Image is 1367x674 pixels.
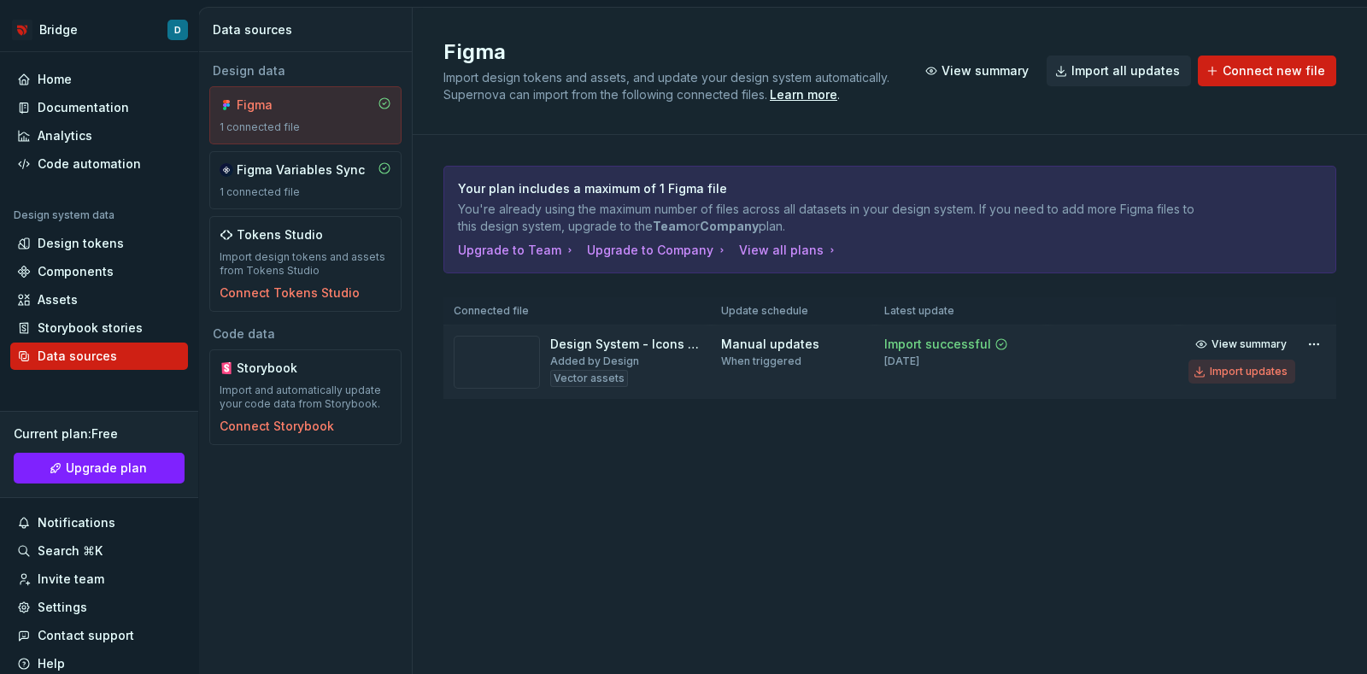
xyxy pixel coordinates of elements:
[458,201,1202,235] p: You're already using the maximum number of files across all datasets in your design system. If yo...
[38,99,129,116] div: Documentation
[237,161,365,179] div: Figma Variables Sync
[12,20,32,40] img: 3f850d6b-8361-4b34-8a82-b945b4d8a89b.png
[1047,56,1191,86] button: Import all updates
[653,219,688,233] b: Team
[209,151,402,209] a: Figma Variables Sync1 connected file
[1210,365,1288,378] div: Import updates
[220,185,391,199] div: 1 connected file
[1071,62,1180,79] span: Import all updates
[458,242,577,259] button: Upgrade to Team
[38,155,141,173] div: Code automation
[209,349,402,445] a: StorybookImport and automatically update your code data from Storybook.Connect Storybook
[767,89,840,102] span: .
[209,216,402,312] a: Tokens StudioImport design tokens and assets from Tokens StudioConnect Tokens Studio
[237,226,323,243] div: Tokens Studio
[14,453,185,484] a: Upgrade plan
[770,86,837,103] a: Learn more
[884,336,991,353] div: Import successful
[209,325,402,343] div: Code data
[10,150,188,178] a: Code automation
[10,286,188,314] a: Assets
[10,94,188,121] a: Documentation
[721,355,801,368] div: When triggered
[1212,337,1287,351] span: View summary
[38,542,103,560] div: Search ⌘K
[550,336,701,353] div: Design System - Icons WIP
[10,122,188,149] a: Analytics
[14,208,114,222] div: Design system data
[1198,56,1336,86] button: Connect new file
[220,120,391,134] div: 1 connected file
[550,370,628,387] div: Vector assets
[10,594,188,621] a: Settings
[220,384,391,411] div: Import and automatically update your code data from Storybook.
[38,571,104,588] div: Invite team
[38,655,65,672] div: Help
[38,291,78,308] div: Assets
[10,343,188,370] a: Data sources
[237,360,319,377] div: Storybook
[237,97,319,114] div: Figma
[1223,62,1325,79] span: Connect new file
[38,71,72,88] div: Home
[220,250,391,278] div: Import design tokens and assets from Tokens Studio
[443,38,896,66] h2: Figma
[38,127,92,144] div: Analytics
[14,425,185,442] div: Current plan : Free
[66,460,147,477] span: Upgrade plan
[209,62,402,79] div: Design data
[942,62,1029,79] span: View summary
[10,258,188,285] a: Components
[38,599,87,616] div: Settings
[550,355,639,368] div: Added by Design
[443,297,711,325] th: Connected file
[721,336,819,353] div: Manual updates
[38,348,117,365] div: Data sources
[587,242,729,259] button: Upgrade to Company
[38,627,134,644] div: Contact support
[10,509,188,536] button: Notifications
[38,235,124,252] div: Design tokens
[443,70,893,102] span: Import design tokens and assets, and update your design system automatically. Supernova can impor...
[458,180,1202,197] p: Your plan includes a maximum of 1 Figma file
[3,11,195,48] button: BridgeD
[213,21,405,38] div: Data sources
[1188,332,1295,356] button: View summary
[38,514,115,531] div: Notifications
[10,622,188,649] button: Contact support
[884,355,919,368] div: [DATE]
[711,297,874,325] th: Update schedule
[10,314,188,342] a: Storybook stories
[10,66,188,93] a: Home
[917,56,1040,86] button: View summary
[220,284,360,302] button: Connect Tokens Studio
[739,242,839,259] button: View all plans
[174,23,181,37] div: D
[10,537,188,565] button: Search ⌘K
[39,21,78,38] div: Bridge
[10,566,188,593] a: Invite team
[874,297,1047,325] th: Latest update
[38,319,143,337] div: Storybook stories
[209,86,402,144] a: Figma1 connected file
[220,418,334,435] button: Connect Storybook
[38,263,114,280] div: Components
[700,219,759,233] b: Company
[1188,360,1295,384] button: Import updates
[10,230,188,257] a: Design tokens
